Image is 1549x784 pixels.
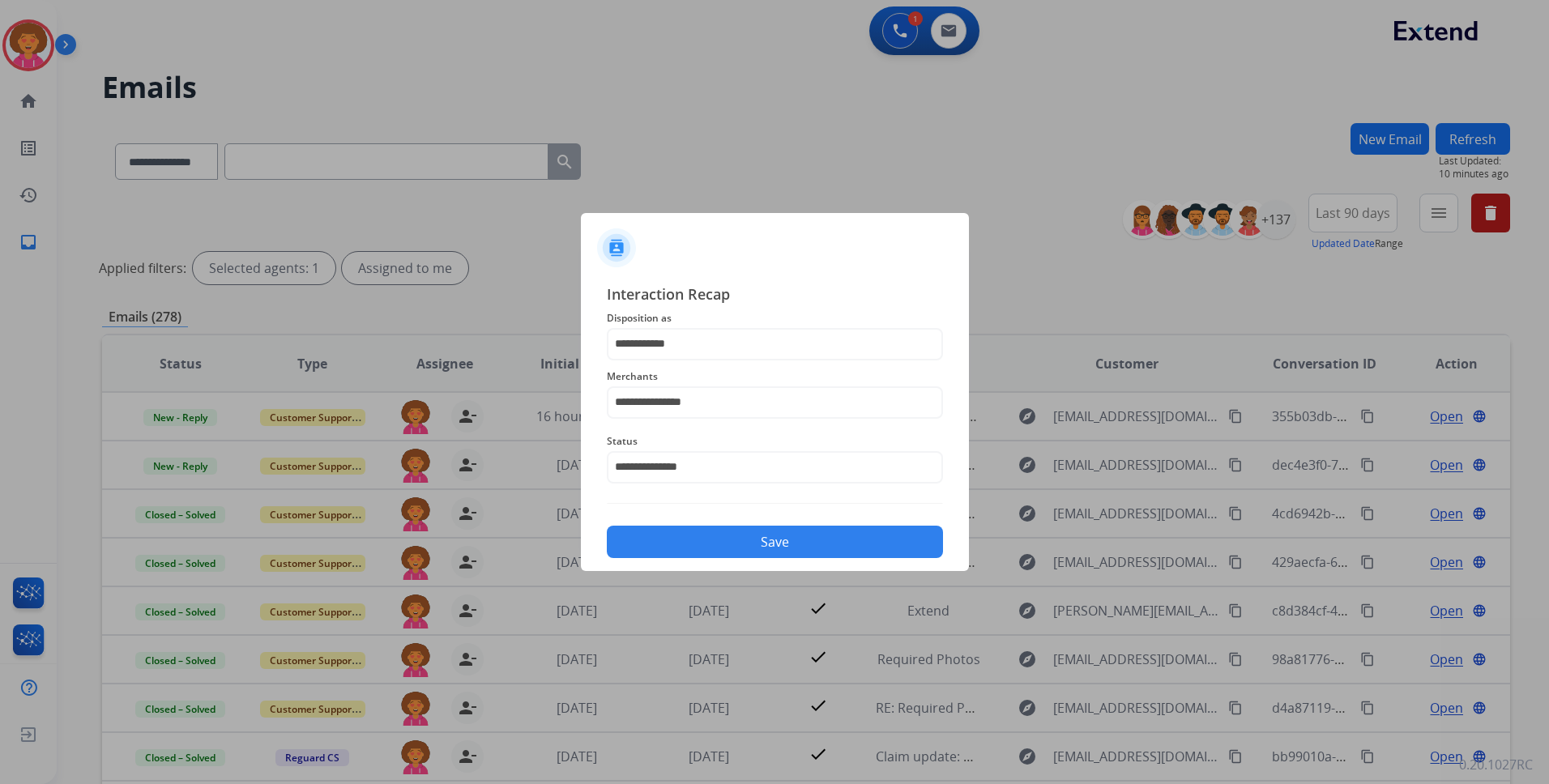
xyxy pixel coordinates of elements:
span: Interaction Recap [607,283,943,309]
span: Disposition as [607,309,943,328]
img: contactIcon [597,228,636,267]
span: Merchants [607,367,943,386]
span: Status [607,432,943,451]
p: 0.20.1027RC [1459,755,1533,774]
button: Save [607,526,943,558]
img: contact-recap-line.svg [607,503,943,504]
